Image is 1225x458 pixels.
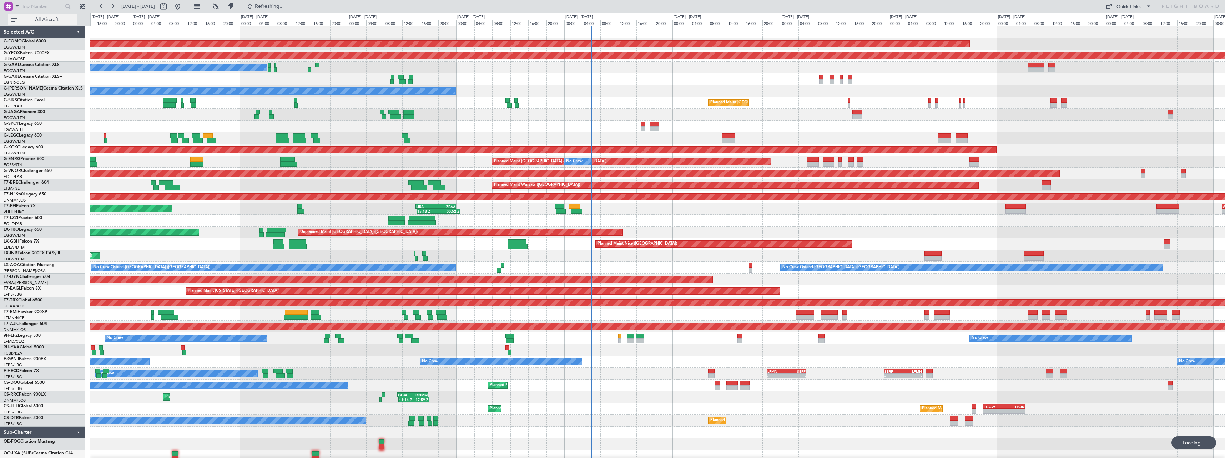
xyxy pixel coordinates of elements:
[1004,409,1024,413] div: -
[494,156,606,167] div: Planned Maint [GEOGRAPHIC_DATA] ([GEOGRAPHIC_DATA])
[4,75,20,79] span: G-GARE
[422,356,438,367] div: No Crew
[4,209,25,215] a: VHHH/HKG
[414,397,428,402] div: 17:59 Z
[4,56,25,62] a: UUMO/OSF
[4,63,62,67] a: G-GAALCessna Citation XLS+
[420,20,438,26] div: 16:00
[4,409,22,415] a: LFPB/LBG
[4,110,45,114] a: G-JAGAPhenom 300
[93,262,210,273] div: No Crew Ostend-[GEOGRAPHIC_DATA] ([GEOGRAPHIC_DATA])
[1195,20,1213,26] div: 20:00
[4,122,19,126] span: G-SPCY
[4,439,55,444] a: OE-FOGCitation Mustang
[782,14,809,20] div: [DATE] - [DATE]
[474,20,492,26] div: 04:00
[782,262,899,273] div: No Crew Ostend-[GEOGRAPHIC_DATA] ([GEOGRAPHIC_DATA])
[884,369,903,373] div: SBRF
[4,204,16,208] span: T7-FFI
[4,304,25,309] a: DGAA/ACC
[884,374,903,378] div: -
[598,239,677,249] div: Planned Maint Nice ([GEOGRAPHIC_DATA])
[546,20,564,26] div: 20:00
[4,39,46,44] a: G-FOMOGlobal 6000
[402,20,420,26] div: 12:00
[438,20,456,26] div: 20:00
[979,20,997,26] div: 20:00
[204,20,222,26] div: 16:00
[456,20,474,26] div: 00:00
[655,20,672,26] div: 20:00
[4,280,48,285] a: EVRA/[PERSON_NAME]
[4,145,43,149] a: G-KGKGLegacy 600
[4,322,47,326] a: T7-AJIChallenger 604
[4,416,19,420] span: CS-DTR
[494,180,580,190] div: Planned Maint Warsaw ([GEOGRAPHIC_DATA])
[4,63,20,67] span: G-GAAL
[4,310,17,314] span: T7-EMI
[922,403,1034,414] div: Planned Maint [GEOGRAPHIC_DATA] ([GEOGRAPHIC_DATA])
[984,404,1004,409] div: EGGW
[4,256,25,262] a: EDLW/DTM
[817,20,835,26] div: 08:00
[4,157,44,161] a: G-ENRGPraetor 600
[4,239,19,244] span: LX-GBH
[4,374,22,380] a: LFPB/LBG
[4,98,45,102] a: G-SIRSCitation Excel
[4,68,25,73] a: EGGW/LTN
[330,20,348,26] div: 20:00
[566,156,583,167] div: No Crew
[398,393,413,397] div: OLBA
[416,204,436,209] div: LIRA
[349,14,377,20] div: [DATE] - [DATE]
[710,415,747,426] div: Planned Maint Sofia
[1116,4,1141,11] div: Quick Links
[22,1,63,12] input: Trip Number
[4,386,22,391] a: LFPB/LBG
[4,286,41,291] a: T7-EAGLFalcon 8X
[4,151,25,156] a: EGGW/LTN
[961,20,979,26] div: 16:00
[853,20,871,26] div: 16:00
[4,315,25,321] a: LFMN/NCE
[1179,356,1195,367] div: No Crew
[619,20,636,26] div: 12:00
[4,221,22,227] a: EGLF/FAB
[4,45,25,50] a: EGGW/LTN
[762,20,780,26] div: 20:00
[4,98,17,102] span: G-SIRS
[4,286,21,291] span: T7-EAGL
[4,133,42,138] a: G-LEGCLegacy 600
[997,20,1015,26] div: 00:00
[4,392,19,397] span: CS-RRC
[1106,14,1134,20] div: [DATE] - [DATE]
[727,20,745,26] div: 12:00
[943,20,961,26] div: 12:00
[107,333,123,343] div: No Crew
[4,327,26,332] a: DNMM/LOS
[4,192,46,197] a: T7-N1960Legacy 650
[492,20,510,26] div: 08:00
[1141,20,1159,26] div: 08:00
[366,20,384,26] div: 04:00
[4,245,25,250] a: EDLW/DTM
[4,263,20,267] span: LX-AOA
[781,20,798,26] div: 00:00
[4,139,25,144] a: EGGW/LTN
[903,374,922,378] div: -
[674,14,701,20] div: [DATE] - [DATE]
[4,268,46,274] a: [PERSON_NAME]/QSA
[92,14,119,20] div: [DATE] - [DATE]
[4,80,25,85] a: EGNR/CEG
[4,451,73,456] a: OO-LXA (SUB)Cessna Citation CJ4
[1087,20,1105,26] div: 20:00
[889,20,907,26] div: 00:00
[4,381,45,385] a: CS-DOUGlobal 6500
[4,369,19,373] span: F-HECD
[312,20,330,26] div: 16:00
[583,20,600,26] div: 04:00
[457,14,485,20] div: [DATE] - [DATE]
[1015,20,1033,26] div: 04:00
[150,20,168,26] div: 04:00
[4,127,23,132] a: LGAV/ATH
